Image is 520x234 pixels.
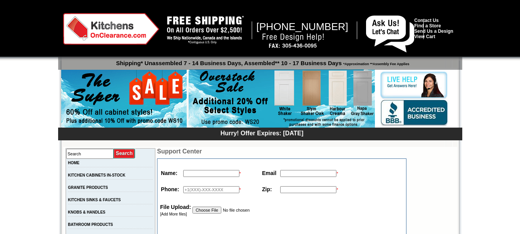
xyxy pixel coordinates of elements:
p: Shipping* Unassembled 7 - 14 Business Days, Assembled** 10 - 17 Business Days [62,56,462,66]
a: Send Us a Design [414,29,453,34]
a: KITCHEN CABINETS IN-STOCK [68,173,125,177]
a: BATHROOM PRODUCTS [68,222,113,227]
input: +1(XXX)-XXX-XXXX [183,186,239,193]
a: HOME [68,161,80,165]
span: [PHONE_NUMBER] [256,21,348,32]
strong: Email [262,170,276,176]
strong: Zip: [262,186,272,192]
span: *Approximation **Assembly Fee Applies [342,60,410,66]
img: Kitchens on Clearance Logo [63,13,159,45]
strong: Name: [161,170,177,176]
strong: Phone: [161,186,179,192]
a: Find a Store [414,23,441,29]
a: View Cart [414,34,435,39]
strong: File Upload: [160,204,191,210]
a: Contact Us [414,18,438,23]
a: KITCHEN SINKS & FAUCETS [68,198,121,202]
a: KNOBS & HANDLES [68,210,105,214]
div: Hurry! Offer Expires: [DATE] [62,129,462,137]
td: Support Center [157,148,406,155]
input: Submit [114,148,135,159]
a: [Add More files] [160,212,187,216]
a: GRANITE PRODUCTS [68,185,108,190]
